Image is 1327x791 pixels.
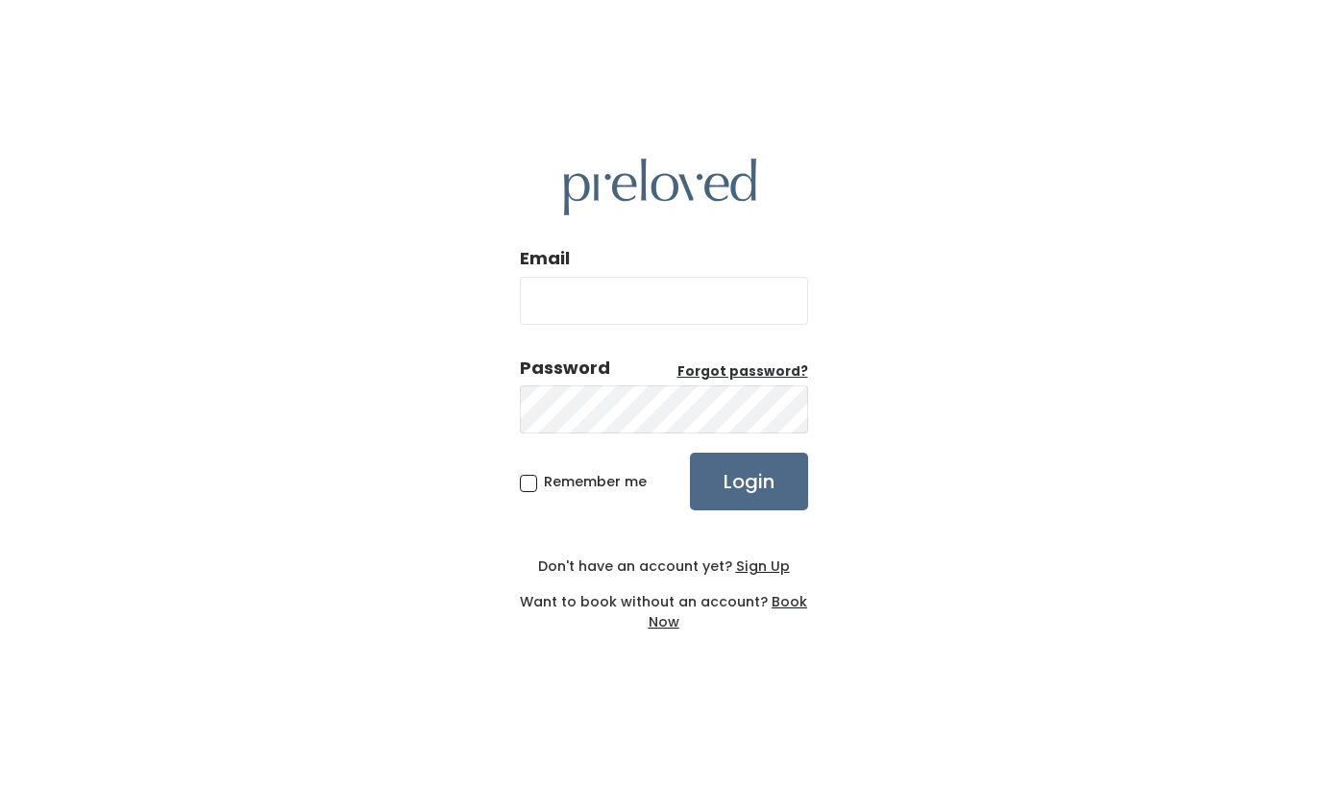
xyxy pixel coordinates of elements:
[564,159,756,215] img: preloved logo
[520,246,570,271] label: Email
[732,556,790,576] a: Sign Up
[520,577,808,632] div: Want to book without an account?
[677,362,808,382] a: Forgot password?
[649,592,808,631] a: Book Now
[520,356,610,381] div: Password
[520,556,808,577] div: Don't have an account yet?
[736,556,790,576] u: Sign Up
[544,472,647,491] span: Remember me
[677,362,808,381] u: Forgot password?
[690,453,808,510] input: Login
